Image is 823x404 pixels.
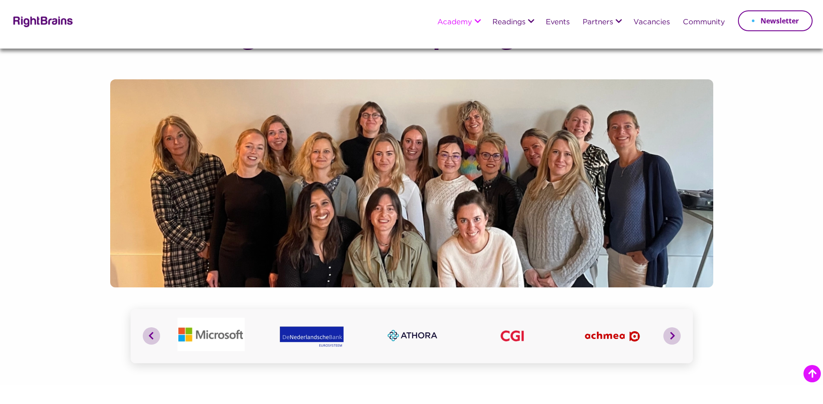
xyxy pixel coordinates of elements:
[738,10,813,31] a: Newsletter
[546,19,570,26] a: Events
[583,19,613,26] a: Partners
[492,19,525,26] a: Readings
[437,19,472,26] a: Academy
[143,327,160,345] button: Previous
[663,327,681,345] button: Next
[10,15,73,27] img: Rightbrains
[683,19,725,26] a: Community
[633,19,670,26] a: Vacancies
